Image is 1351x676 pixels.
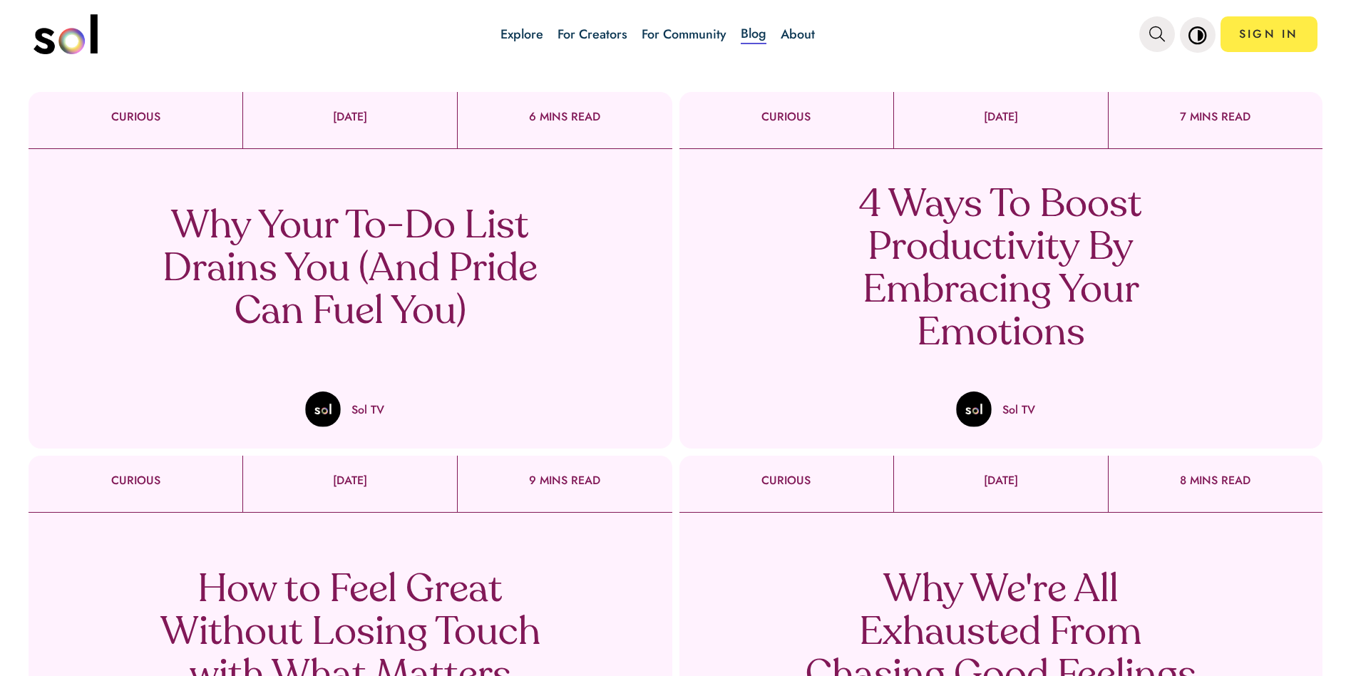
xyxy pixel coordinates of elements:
p: CURIOUS [29,111,242,123]
a: For Community [642,25,726,43]
p: CURIOUS [679,474,893,487]
p: [DATE] [894,111,1108,123]
p: [DATE] [243,474,457,487]
a: For Creators [558,25,627,43]
p: [DATE] [243,111,457,123]
p: 9 MINS READ [458,474,672,487]
a: Explore [500,25,543,43]
p: 4 Ways To Boost Productivity By Embracing Your Emotions [791,185,1211,356]
nav: main navigation [34,9,1317,59]
p: [DATE] [894,474,1108,487]
a: About [781,25,815,43]
p: Sol TV [351,401,384,418]
a: SIGN IN [1221,16,1317,52]
p: Why Your To-Do List Drains You (And Pride Can Fuel You) [140,206,560,334]
p: CURIOUS [679,111,893,123]
p: 7 MINS READ [1109,111,1322,123]
p: 6 MINS READ [458,111,672,123]
img: logo [34,14,98,54]
a: Blog [741,24,766,44]
p: 8 MINS READ [1109,474,1322,487]
p: Sol TV [1002,401,1035,418]
p: CURIOUS [29,474,242,487]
